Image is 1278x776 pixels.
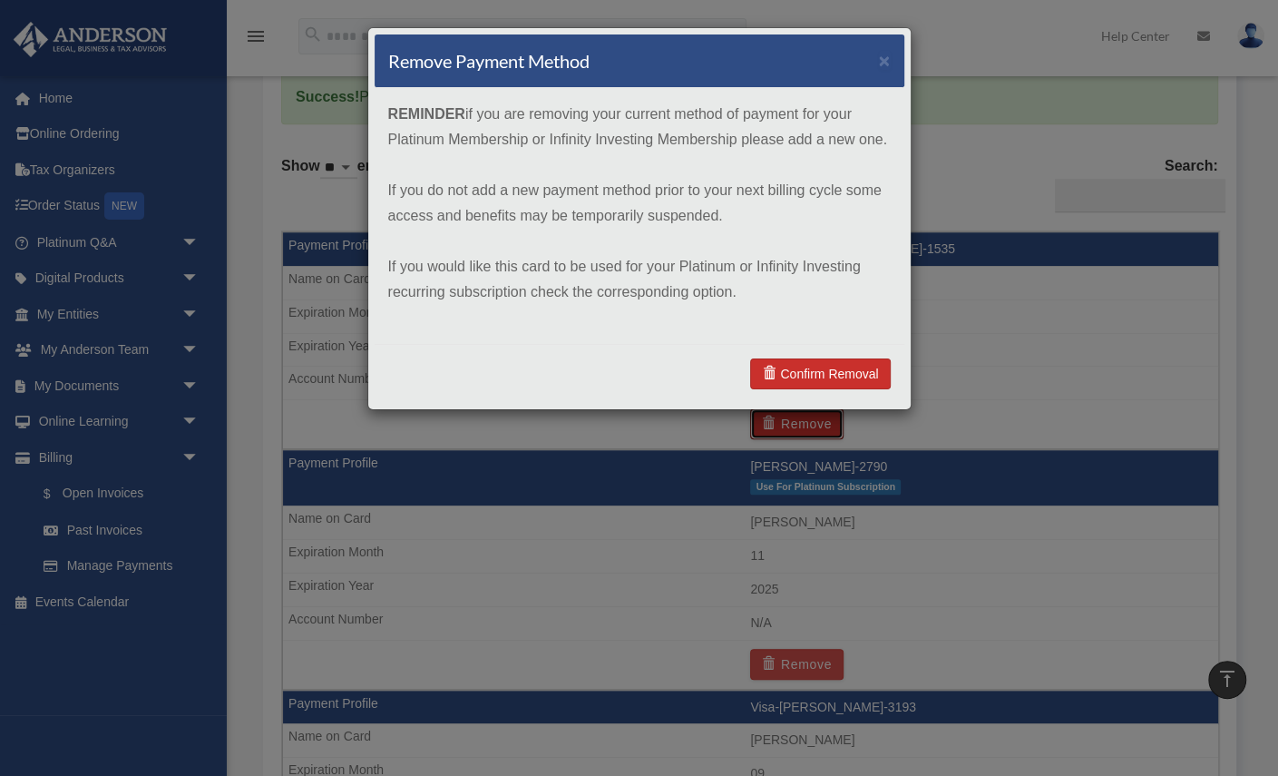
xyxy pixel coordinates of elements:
h4: Remove Payment Method [388,48,590,74]
div: if you are removing your current method of payment for your Platinum Membership or Infinity Inves... [375,88,904,344]
strong: REMINDER [388,106,465,122]
button: × [879,51,891,70]
a: Confirm Removal [750,359,890,389]
p: If you would like this card to be used for your Platinum or Infinity Investing recurring subscrip... [388,254,891,305]
p: If you do not add a new payment method prior to your next billing cycle some access and benefits ... [388,178,891,229]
